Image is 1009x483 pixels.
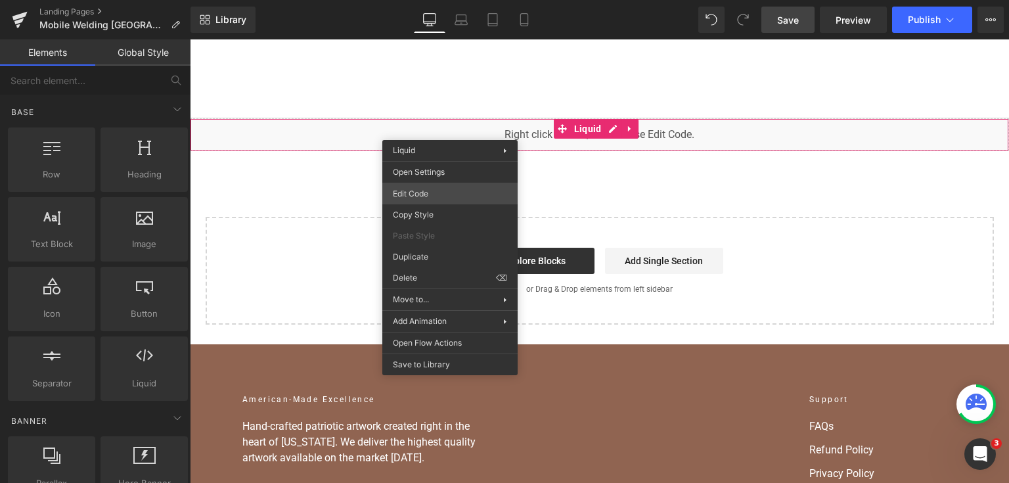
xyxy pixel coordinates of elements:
[53,354,302,366] h2: American-Made Excellence
[12,307,91,321] span: Icon
[414,7,445,33] a: Desktop
[508,7,540,33] a: Mobile
[104,307,184,321] span: Button
[10,106,35,118] span: Base
[619,354,767,366] h2: Support
[12,237,91,251] span: Text Block
[39,20,166,30] span: Mobile Welding [GEOGRAPHIC_DATA]
[104,377,184,390] span: Liquid
[393,337,507,349] span: Open Flow Actions
[991,438,1002,449] span: 3
[37,245,783,254] p: or Drag & Drop elements from left sidebar
[104,168,184,181] span: Heading
[964,438,996,470] iframe: Intercom live chat
[432,80,449,99] a: Expand / Collapse
[393,145,415,155] span: Liquid
[393,188,507,200] span: Edit Code
[698,7,725,33] button: Undo
[53,379,302,426] p: Hand-crafted patriotic artwork created right in the heart of [US_STATE]. We deliver the highest q...
[820,7,887,33] a: Preview
[393,315,503,327] span: Add Animation
[12,377,91,390] span: Separator
[393,359,507,371] span: Save to Library
[381,80,415,99] span: Liquid
[836,13,871,27] span: Preview
[95,39,191,66] a: Global Style
[12,168,91,181] span: Row
[393,272,496,284] span: Delete
[393,294,503,306] span: Move to...
[286,208,405,235] a: Explore Blocks
[39,7,191,17] a: Landing Pages
[415,208,533,235] a: Add Single Section
[777,13,799,27] span: Save
[619,403,767,419] a: Refund Policy
[191,7,256,33] a: New Library
[393,251,507,263] span: Duplicate
[393,230,507,242] span: Paste Style
[908,14,941,25] span: Publish
[10,415,49,427] span: Banner
[393,209,507,221] span: Copy Style
[977,7,1004,33] button: More
[445,7,477,33] a: Laptop
[892,7,972,33] button: Publish
[619,426,767,442] a: Privacy Policy
[477,7,508,33] a: Tablet
[730,7,756,33] button: Redo
[496,272,507,284] span: ⌫
[619,379,767,395] a: FAQs
[104,237,184,251] span: Image
[215,14,246,26] span: Library
[393,166,507,178] span: Open Settings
